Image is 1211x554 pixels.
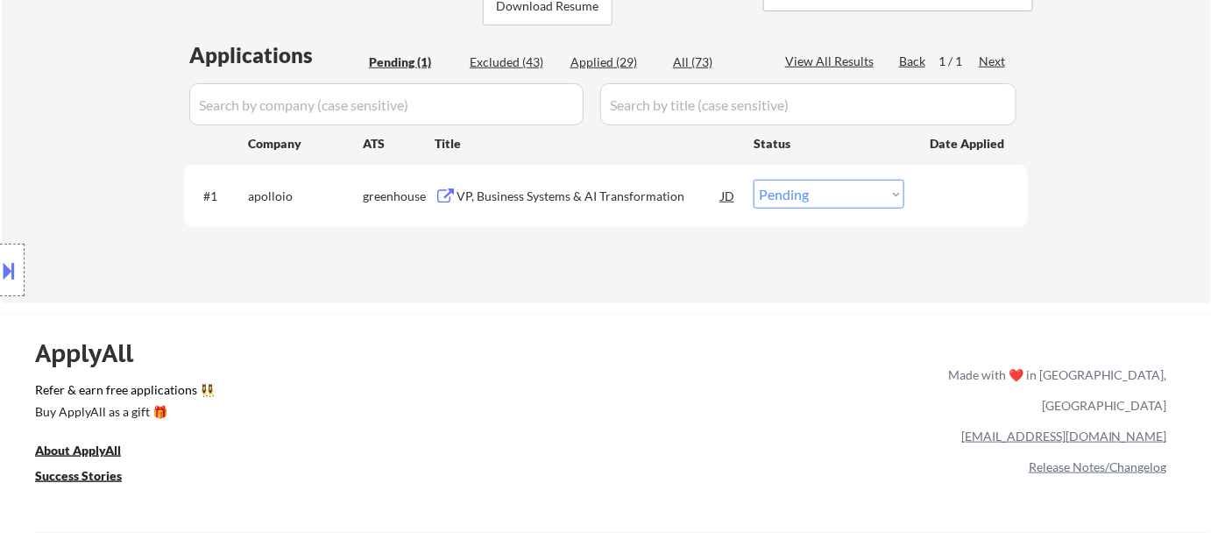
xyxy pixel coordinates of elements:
[363,135,435,153] div: ATS
[961,429,1167,444] a: [EMAIL_ADDRESS][DOMAIN_NAME]
[189,45,363,66] div: Applications
[35,466,145,488] a: Success Stories
[35,443,121,458] u: About ApplyAll
[719,180,737,211] div: JD
[754,127,904,159] div: Status
[570,53,658,71] div: Applied (29)
[369,53,457,71] div: Pending (1)
[600,83,1016,125] input: Search by title (case sensitive)
[899,53,927,70] div: Back
[1029,459,1167,474] a: Release Notes/Changelog
[470,53,557,71] div: Excluded (43)
[979,53,1007,70] div: Next
[673,53,761,71] div: All (73)
[435,135,737,153] div: Title
[189,83,584,125] input: Search by company (case sensitive)
[785,53,879,70] div: View All Results
[930,135,1007,153] div: Date Applied
[35,441,145,463] a: About ApplyAll
[35,468,122,483] u: Success Stories
[363,188,435,205] div: greenhouse
[938,53,979,70] div: 1 / 1
[457,188,721,205] div: VP, Business Systems & AI Transformation
[941,359,1167,421] div: Made with ❤️ in [GEOGRAPHIC_DATA], [GEOGRAPHIC_DATA]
